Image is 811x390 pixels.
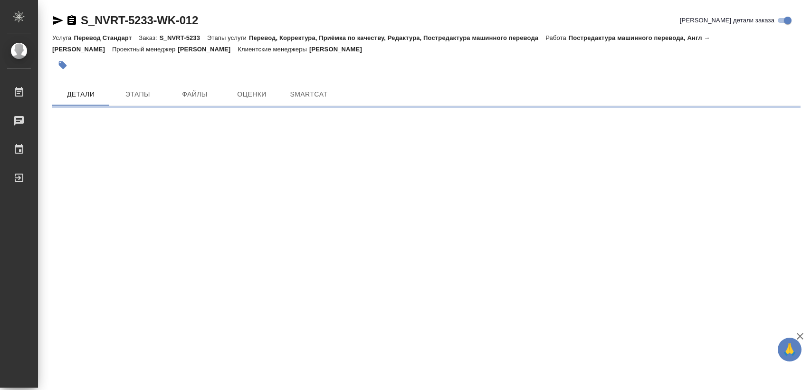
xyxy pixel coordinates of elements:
p: Заказ: [139,34,159,41]
p: Перевод, Корректура, Приёмка по качеству, Редактура, Постредактура машинного перевода [249,34,545,41]
p: [PERSON_NAME] [178,46,238,53]
button: Добавить тэг [52,55,73,76]
span: SmartCat [286,88,332,100]
span: [PERSON_NAME] детали заказа [680,16,774,25]
span: Детали [58,88,104,100]
p: Проектный менеджер [112,46,178,53]
button: Скопировать ссылку [66,15,77,26]
span: 🙏 [782,340,798,360]
button: 🙏 [778,338,801,361]
span: Оценки [229,88,275,100]
p: Этапы услуги [207,34,249,41]
p: Клиентские менеджеры [238,46,309,53]
button: Скопировать ссылку для ЯМессенджера [52,15,64,26]
a: S_NVRT-5233-WK-012 [81,14,198,27]
p: [PERSON_NAME] [309,46,369,53]
p: Услуга [52,34,74,41]
p: Работа [545,34,569,41]
p: S_NVRT-5233 [160,34,207,41]
span: Файлы [172,88,218,100]
p: Перевод Стандарт [74,34,139,41]
span: Этапы [115,88,161,100]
